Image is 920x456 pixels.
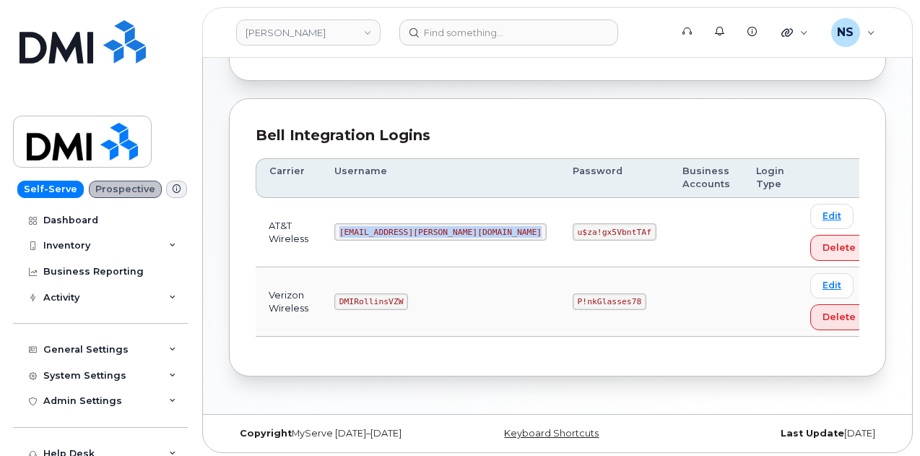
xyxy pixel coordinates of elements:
th: Login Type [743,158,797,198]
input: Find something... [399,20,618,46]
div: Quicklinks [771,18,818,47]
span: Delete [823,310,856,324]
code: DMIRollinsVZW [334,293,408,311]
td: AT&T Wireless [256,198,321,267]
div: Bell Integration Logins [256,125,859,146]
a: Keyboard Shortcuts [504,428,599,439]
div: MyServe [DATE]–[DATE] [229,428,448,439]
button: Delete [810,235,868,261]
a: Rollins [236,20,381,46]
div: [DATE] [667,428,886,439]
span: NS [837,24,854,41]
a: Edit [810,273,854,298]
button: Delete [810,304,868,330]
th: Business Accounts [669,158,743,198]
a: Edit [810,204,854,229]
th: Password [560,158,669,198]
code: P!nkGlasses78 [573,293,646,311]
td: Verizon Wireless [256,267,321,337]
div: Noah Shelton [821,18,885,47]
code: [EMAIL_ADDRESS][PERSON_NAME][DOMAIN_NAME] [334,223,547,241]
th: Carrier [256,158,321,198]
code: u$za!gx5VbntTAf [573,223,656,241]
strong: Last Update [781,428,844,439]
span: Delete [823,241,856,254]
strong: Copyright [240,428,292,439]
th: Username [321,158,560,198]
